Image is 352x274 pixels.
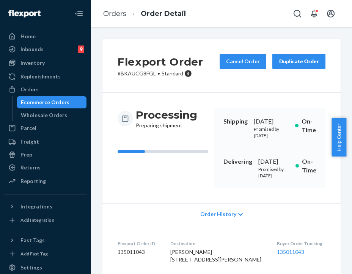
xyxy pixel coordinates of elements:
[302,117,316,135] p: On-Time
[200,210,236,218] span: Order History
[323,6,338,21] button: Open account menu
[5,249,86,258] a: Add Fast Tag
[279,58,319,65] div: Duplicate Order
[20,251,48,257] div: Add Fast Tag
[302,157,316,175] p: On-Time
[118,240,158,247] dt: Flexport Order ID
[118,248,158,256] dd: 135011043
[5,30,86,42] a: Home
[20,73,61,80] div: Replenishments
[5,161,86,174] a: Returns
[17,109,87,121] a: Wholesale Orders
[20,203,52,210] div: Integrations
[136,108,197,122] h3: Processing
[277,240,325,247] dt: Buyer Order Tracking
[332,118,346,157] button: Help Center
[277,249,304,255] a: 135011043
[5,149,86,161] a: Prep
[5,216,86,225] a: Add Integration
[20,151,32,158] div: Prep
[5,175,86,187] a: Reporting
[20,138,39,146] div: Freight
[157,70,160,77] span: •
[5,261,86,274] a: Settings
[141,9,186,18] a: Order Detail
[20,236,45,244] div: Fast Tags
[17,96,87,108] a: Ecommerce Orders
[20,164,41,171] div: Returns
[5,200,86,213] button: Integrations
[223,157,252,166] p: Delivering
[20,86,39,93] div: Orders
[5,57,86,69] a: Inventory
[258,157,289,166] div: [DATE]
[162,70,183,77] span: Standard
[272,54,325,69] button: Duplicate Order
[136,108,197,129] div: Preparing shipment
[220,54,266,69] button: Cancel Order
[254,117,289,126] div: [DATE]
[21,99,69,106] div: Ecommerce Orders
[5,234,86,246] button: Fast Tags
[20,217,54,223] div: Add Integration
[290,6,305,21] button: Open Search Box
[20,124,36,132] div: Parcel
[20,177,46,185] div: Reporting
[170,249,261,263] span: [PERSON_NAME] [STREET_ADDRESS][PERSON_NAME]
[223,117,248,126] p: Shipping
[306,6,322,21] button: Open notifications
[258,166,289,179] p: Promised by [DATE]
[103,9,126,18] a: Orders
[78,45,84,53] div: 9
[304,251,344,270] iframe: Opens a widget where you can chat to one of our agents
[8,10,41,17] img: Flexport logo
[254,126,289,139] p: Promised by [DATE]
[20,33,36,40] div: Home
[71,6,86,21] button: Close Navigation
[5,43,86,55] a: Inbounds9
[118,54,203,70] h2: Flexport Order
[20,264,42,271] div: Settings
[5,70,86,83] a: Replenishments
[20,45,44,53] div: Inbounds
[5,136,86,148] a: Freight
[170,240,264,247] dt: Destination
[21,111,67,119] div: Wholesale Orders
[97,3,192,25] ol: breadcrumbs
[118,70,203,77] p: # BKAUCG8FGL
[5,83,86,96] a: Orders
[5,122,86,134] a: Parcel
[20,59,45,67] div: Inventory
